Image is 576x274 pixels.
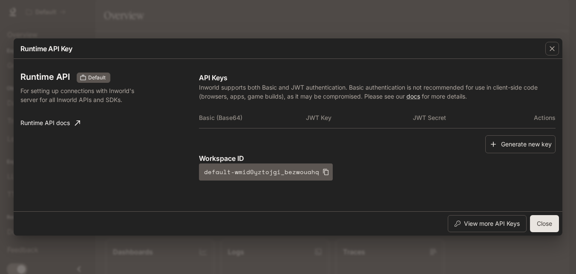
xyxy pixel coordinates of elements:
[199,108,306,128] th: Basic (Base64)
[20,73,70,81] h3: Runtime API
[413,108,520,128] th: JWT Secret
[17,114,84,131] a: Runtime API docs
[485,135,556,154] button: Generate new key
[199,153,556,163] p: Workspace ID
[530,215,559,232] button: Close
[448,215,527,232] button: View more API Keys
[199,73,556,83] p: API Keys
[520,108,556,128] th: Actions
[20,86,149,104] p: For setting up connections with Inworld's server for all Inworld APIs and SDKs.
[85,74,109,82] span: Default
[406,93,420,100] a: docs
[77,73,110,83] div: These keys will apply to your current workspace only
[306,108,413,128] th: JWT Key
[199,163,333,181] button: default-wmid0yztojgi_bezwouahq
[20,44,72,54] p: Runtime API Key
[199,83,556,101] p: Inworld supports both Basic and JWT authentication. Basic authentication is not recommended for u...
